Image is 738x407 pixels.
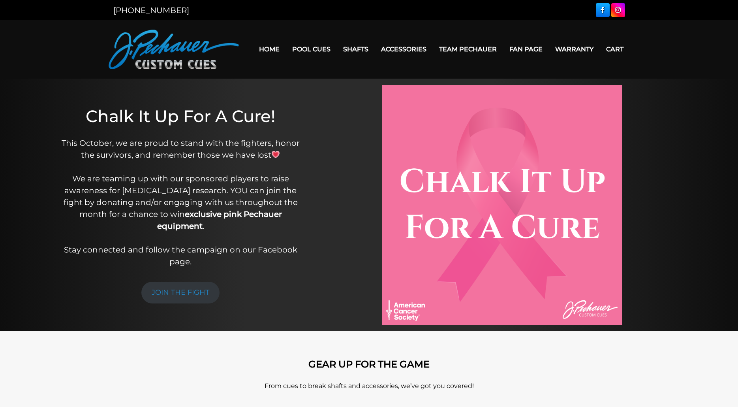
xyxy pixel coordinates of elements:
[308,358,430,370] strong: GEAR UP FOR THE GAME
[503,39,549,59] a: Fan Page
[59,137,302,268] p: This October, we are proud to stand with the fighters, honor the survivors, and remember those we...
[113,6,189,15] a: [PHONE_NUMBER]
[157,209,282,231] strong: exclusive pink Pechauer equipment
[433,39,503,59] a: Team Pechauer
[141,282,220,303] a: JOIN THE FIGHT
[337,39,375,59] a: Shafts
[109,30,239,69] img: Pechauer Custom Cues
[375,39,433,59] a: Accessories
[144,381,594,391] p: From cues to break shafts and accessories, we’ve got you covered!
[253,39,286,59] a: Home
[600,39,630,59] a: Cart
[286,39,337,59] a: Pool Cues
[59,106,302,126] h1: Chalk It Up For A Cure!
[549,39,600,59] a: Warranty
[272,151,280,158] img: 💗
